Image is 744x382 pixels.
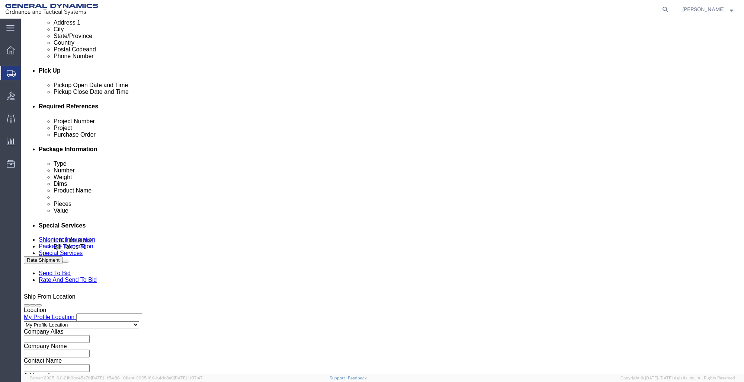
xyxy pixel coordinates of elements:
[30,376,120,380] span: Server: 2025.16.0-21b0bc45e7b
[123,376,203,380] span: Client: 2025.16.0-b4dc8a9
[682,5,725,13] span: Evan Brigham
[682,5,734,14] button: [PERSON_NAME]
[330,376,348,380] a: Support
[91,376,120,380] span: [DATE] 11:54:36
[348,376,367,380] a: Feedback
[174,376,203,380] span: [DATE] 11:37:47
[21,19,744,374] iframe: FS Legacy Container
[5,4,98,15] img: logo
[620,375,735,381] span: Copyright © [DATE]-[DATE] Agistix Inc., All Rights Reserved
